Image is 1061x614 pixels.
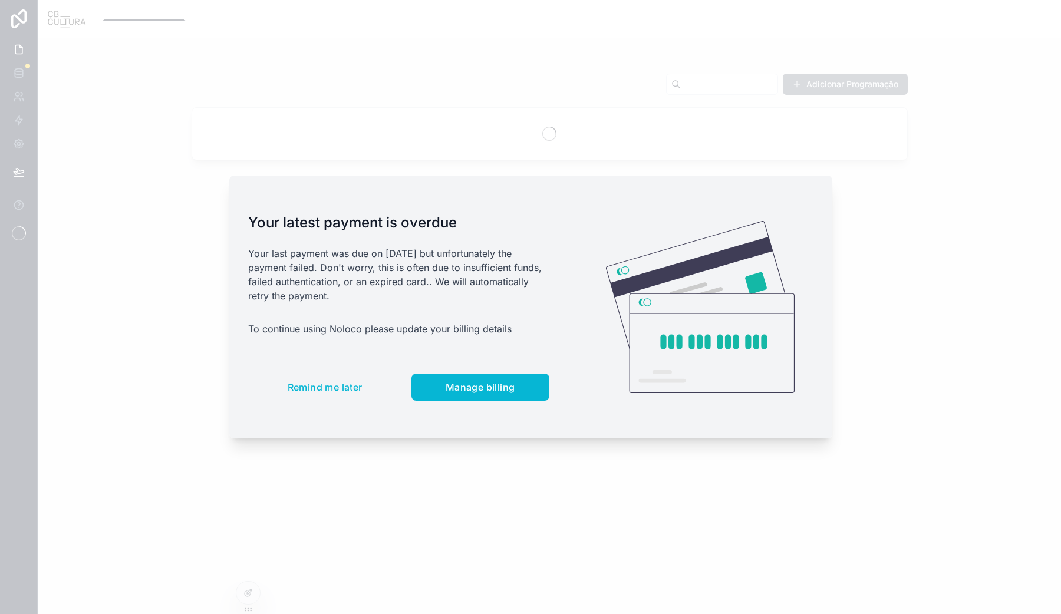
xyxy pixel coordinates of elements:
[446,381,515,393] span: Manage billing
[248,213,549,232] h1: Your latest payment is overdue
[248,246,549,303] p: Your last payment was due on [DATE] but unfortunately the payment failed. Don't worry, this is of...
[288,381,363,393] span: Remind me later
[606,221,795,393] img: Credit card illustration
[248,322,549,336] p: To continue using Noloco please update your billing details
[411,374,549,401] button: Manage billing
[248,374,402,401] button: Remind me later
